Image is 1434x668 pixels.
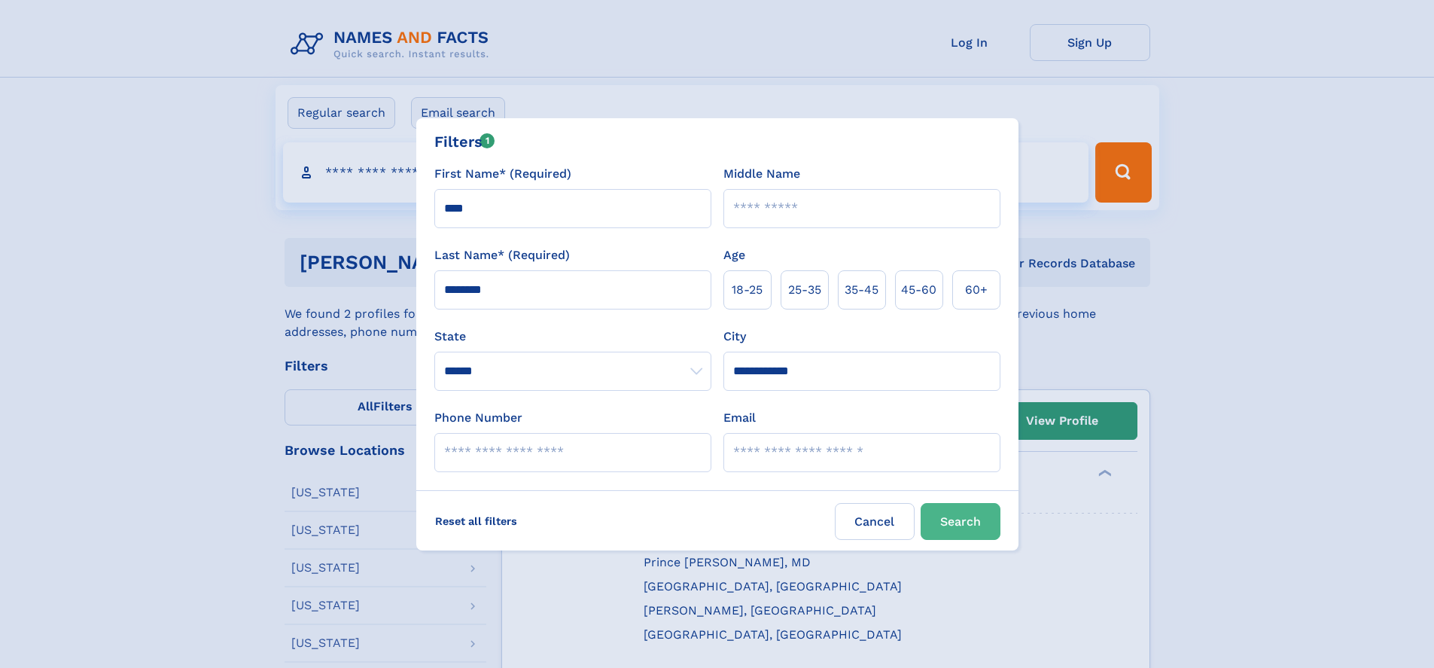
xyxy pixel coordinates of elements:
label: Age [723,246,745,264]
label: Last Name* (Required) [434,246,570,264]
label: Email [723,409,756,427]
span: 45‑60 [901,281,936,299]
button: Search [921,503,1000,540]
label: City [723,328,746,346]
span: 18‑25 [732,281,763,299]
label: Middle Name [723,165,800,183]
label: Phone Number [434,409,522,427]
label: Cancel [835,503,915,540]
div: Filters [434,130,495,153]
span: 60+ [965,281,988,299]
span: 25‑35 [788,281,821,299]
label: First Name* (Required) [434,165,571,183]
label: Reset all filters [425,503,527,539]
span: 35‑45 [845,281,878,299]
label: State [434,328,711,346]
